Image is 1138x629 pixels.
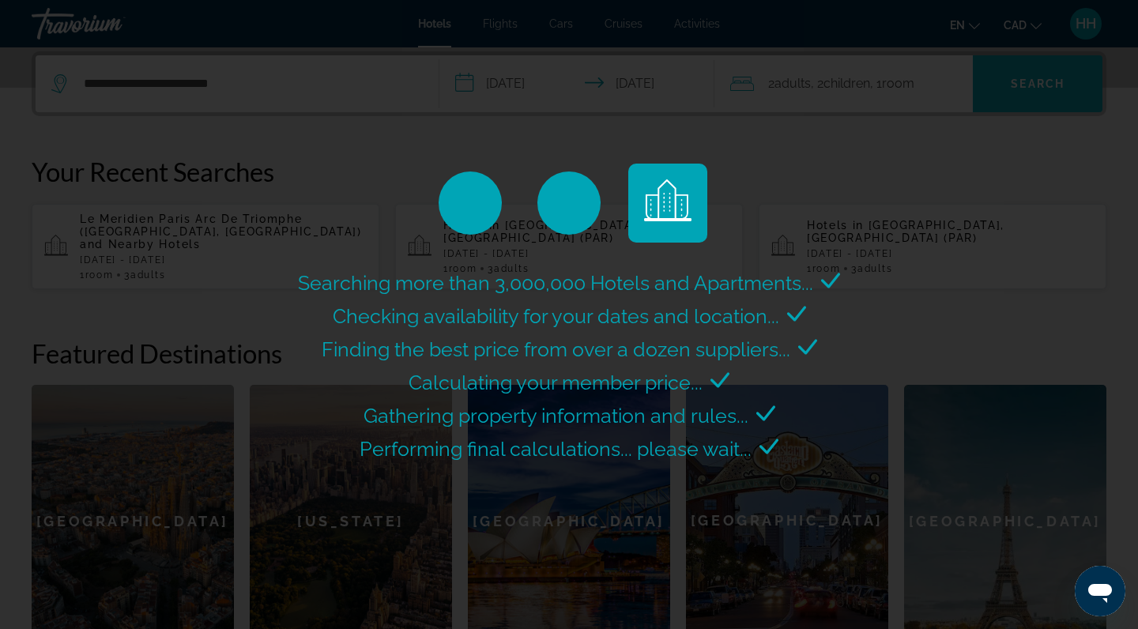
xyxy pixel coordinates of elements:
span: Checking availability for your dates and location... [333,304,779,328]
iframe: Button to launch messaging window [1075,566,1125,616]
span: Gathering property information and rules... [364,404,748,427]
span: Searching more than 3,000,000 Hotels and Apartments... [298,271,813,295]
span: Finding the best price from over a dozen suppliers... [322,337,790,361]
span: Calculating your member price... [409,371,703,394]
span: Performing final calculations... please wait... [360,437,752,461]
